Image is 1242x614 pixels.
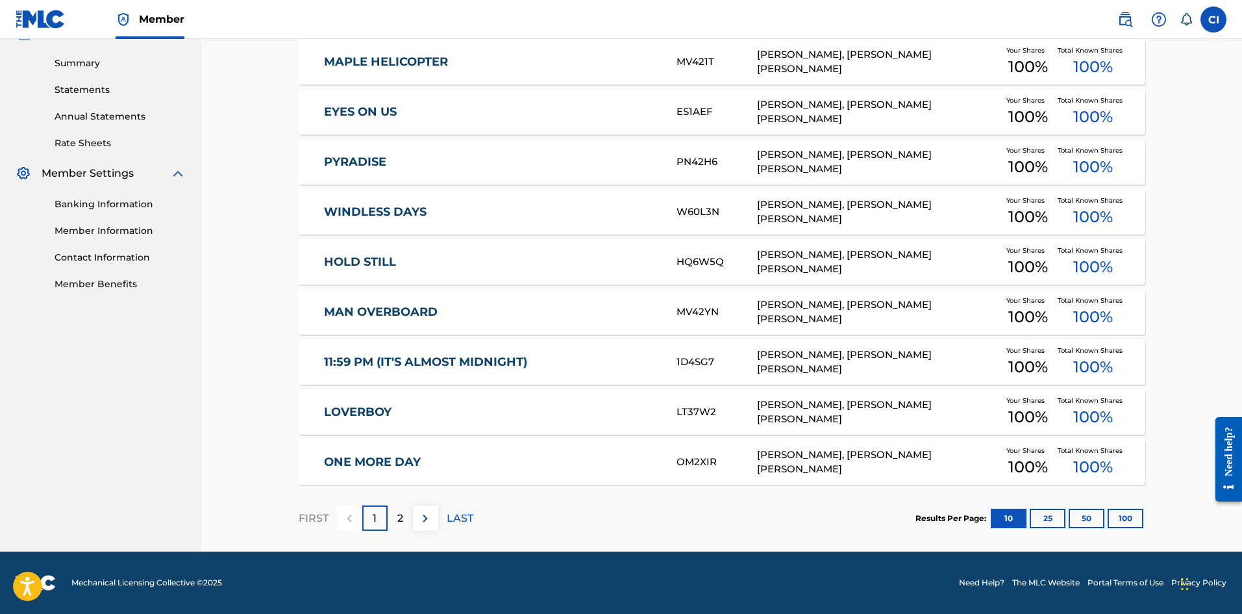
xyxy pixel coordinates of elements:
[1006,346,1050,355] span: Your Shares
[324,155,659,170] a: PYRADISE
[757,298,999,327] div: [PERSON_NAME], [PERSON_NAME] [PERSON_NAME]
[1058,45,1128,55] span: Total Known Shares
[1073,405,1113,429] span: 100 %
[447,511,473,526] p: LAST
[1006,96,1050,105] span: Your Shares
[677,255,757,270] div: HQ6W5Q
[915,513,989,524] p: Results Per Page:
[1008,305,1048,329] span: 100 %
[1180,13,1193,26] div: Notifications
[1008,105,1048,129] span: 100 %
[757,248,999,277] div: [PERSON_NAME], [PERSON_NAME] [PERSON_NAME]
[757,348,999,377] div: [PERSON_NAME], [PERSON_NAME] [PERSON_NAME]
[55,224,186,238] a: Member Information
[1058,396,1128,405] span: Total Known Shares
[55,110,186,123] a: Annual Statements
[1058,146,1128,155] span: Total Known Shares
[1073,355,1113,379] span: 100 %
[1146,6,1172,32] div: Help
[1073,455,1113,479] span: 100 %
[1112,6,1138,32] a: Public Search
[170,166,186,181] img: expand
[1008,405,1048,429] span: 100 %
[757,47,999,77] div: [PERSON_NAME], [PERSON_NAME] [PERSON_NAME]
[55,57,186,70] a: Summary
[1030,509,1065,528] button: 25
[677,105,757,120] div: ES1AEF
[677,355,757,370] div: 1D4SG7
[677,55,757,70] div: MV421T
[1006,396,1050,405] span: Your Shares
[1073,205,1113,229] span: 100 %
[1069,509,1104,528] button: 50
[959,577,1004,589] a: Need Help?
[299,511,329,526] p: FIRST
[1073,105,1113,129] span: 100 %
[1087,577,1163,589] a: Portal Terms of Use
[1206,407,1242,512] iframe: Resource Center
[1008,455,1048,479] span: 100 %
[1171,577,1226,589] a: Privacy Policy
[1012,577,1080,589] a: The MLC Website
[1006,296,1050,305] span: Your Shares
[1008,155,1048,179] span: 100 %
[1177,552,1242,614] iframe: Chat Widget
[1008,55,1048,79] span: 100 %
[16,575,56,591] img: logo
[16,10,66,29] img: MLC Logo
[757,448,999,477] div: [PERSON_NAME], [PERSON_NAME] [PERSON_NAME]
[1058,246,1128,255] span: Total Known Shares
[55,277,186,291] a: Member Benefits
[1006,146,1050,155] span: Your Shares
[757,147,999,177] div: [PERSON_NAME], [PERSON_NAME] [PERSON_NAME]
[1181,565,1189,604] div: Drag
[324,255,659,270] a: HOLD STILL
[1006,246,1050,255] span: Your Shares
[324,105,659,120] a: EYES ON US
[1058,346,1128,355] span: Total Known Shares
[139,12,184,27] span: Member
[677,305,757,320] div: MV42YN
[324,355,659,370] a: 11:59 PM (IT'S ALMOST MIDNIGHT)
[677,405,757,420] div: LT37W2
[55,83,186,97] a: Statements
[1008,355,1048,379] span: 100 %
[1151,12,1167,27] img: help
[677,155,757,170] div: PN42H6
[324,305,659,320] a: MAN OVERBOARD
[1117,12,1133,27] img: search
[55,251,186,264] a: Contact Information
[1058,446,1128,455] span: Total Known Shares
[677,205,757,220] div: W60L3N
[397,511,403,526] p: 2
[417,511,433,526] img: right
[373,511,377,526] p: 1
[1008,255,1048,279] span: 100 %
[1058,96,1128,105] span: Total Known Shares
[757,97,999,127] div: [PERSON_NAME], [PERSON_NAME] [PERSON_NAME]
[1006,446,1050,455] span: Your Shares
[1008,205,1048,229] span: 100 %
[1073,305,1113,329] span: 100 %
[55,136,186,150] a: Rate Sheets
[1073,255,1113,279] span: 100 %
[1108,509,1143,528] button: 100
[324,55,659,70] a: MAPLE HELICOPTER
[42,166,134,181] span: Member Settings
[1073,155,1113,179] span: 100 %
[116,12,131,27] img: Top Rightsholder
[1200,6,1226,32] div: User Menu
[55,198,186,211] a: Banking Information
[71,577,222,589] span: Mechanical Licensing Collective © 2025
[324,455,659,470] a: ONE MORE DAY
[324,205,659,220] a: WINDLESS DAYS
[324,405,659,420] a: LOVERBOY
[991,509,1026,528] button: 10
[757,198,999,227] div: [PERSON_NAME], [PERSON_NAME] [PERSON_NAME]
[1058,296,1128,305] span: Total Known Shares
[677,455,757,470] div: OM2XIR
[757,398,999,427] div: [PERSON_NAME], [PERSON_NAME] [PERSON_NAME]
